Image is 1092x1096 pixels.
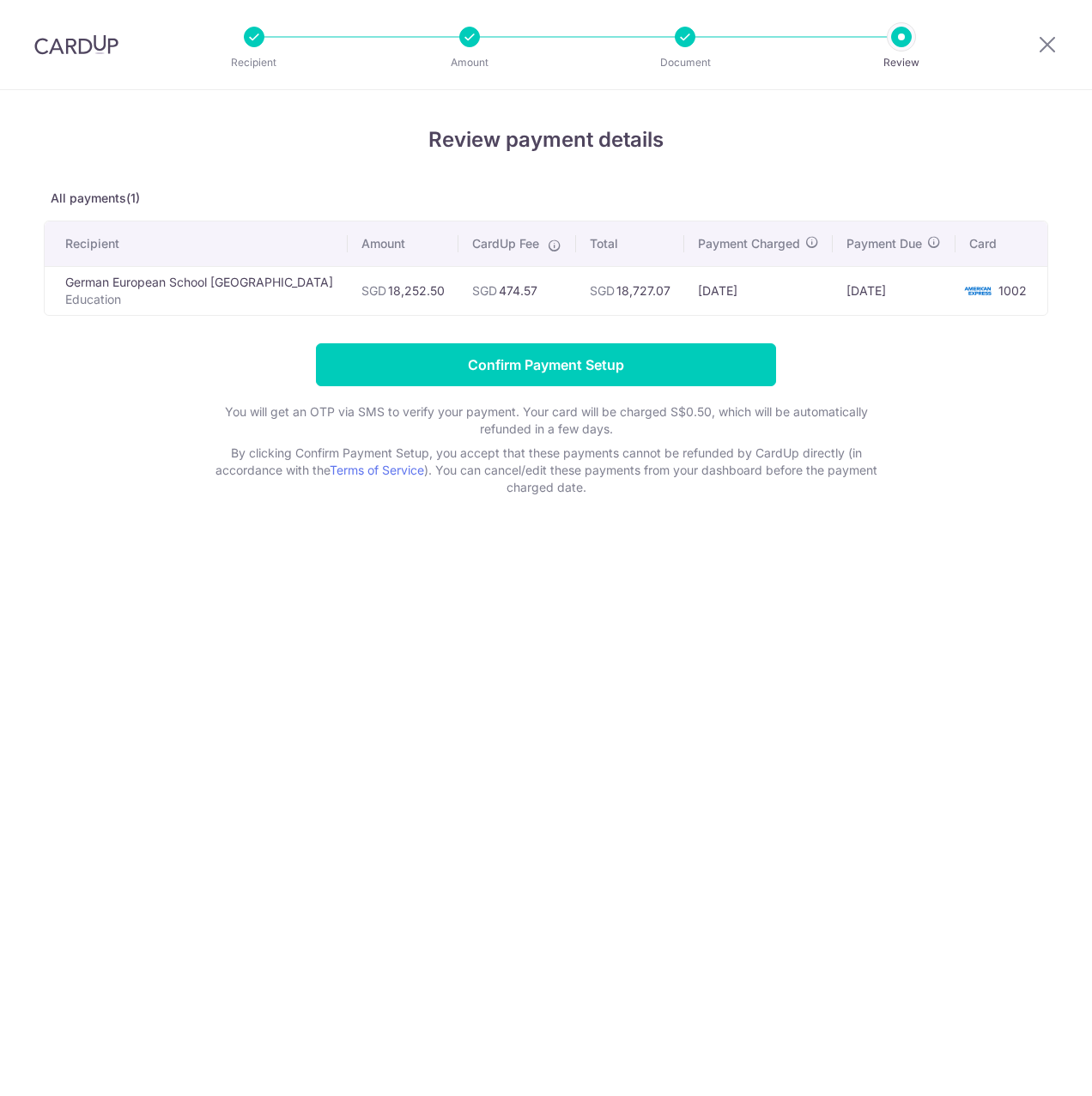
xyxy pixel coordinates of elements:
td: [DATE] [684,266,833,315]
td: 18,727.07 [576,266,684,315]
span: Payment Due [846,235,922,252]
th: Total [576,221,684,266]
p: Document [622,54,749,71]
a: Terms of Service [330,463,424,477]
span: SGD [590,283,615,298]
h4: Review payment details [44,124,1048,155]
th: Recipient [45,221,348,266]
span: SGD [361,283,386,298]
span: CardUp Fee [472,235,539,252]
span: SGD [472,283,497,298]
p: All payments(1) [44,190,1048,207]
p: Review [838,54,965,71]
p: Education [65,291,334,308]
span: Payment Charged [698,235,800,252]
span: 1002 [998,283,1027,298]
td: 474.57 [458,266,575,315]
p: By clicking Confirm Payment Setup, you accept that these payments cannot be refunded by CardUp di... [203,445,889,496]
td: German European School [GEOGRAPHIC_DATA] [45,266,348,315]
td: 18,252.50 [348,266,458,315]
p: Recipient [191,54,318,71]
img: CardUp [34,34,118,55]
p: You will get an OTP via SMS to verify your payment. Your card will be charged S$0.50, which will ... [203,403,889,438]
p: Amount [406,54,533,71]
iframe: Opens a widget where you can find more information [982,1045,1075,1087]
td: [DATE] [833,266,955,315]
img: <span class="translation_missing" title="translation missing: en.account_steps.new_confirm_form.b... [961,281,995,301]
th: Amount [348,221,458,266]
input: Confirm Payment Setup [316,343,776,386]
th: Card [955,221,1047,266]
